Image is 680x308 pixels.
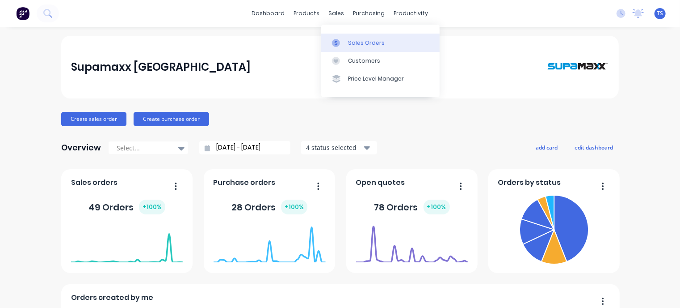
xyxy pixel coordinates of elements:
div: + 100 % [281,200,307,214]
div: 28 Orders [231,200,307,214]
div: Supamaxx [GEOGRAPHIC_DATA] [71,58,251,76]
div: purchasing [349,7,390,20]
span: Sales orders [71,177,118,188]
a: Price Level Manager [321,70,440,88]
img: Factory [16,7,29,20]
span: TS [657,9,663,17]
button: add card [530,141,563,153]
button: Create sales order [61,112,126,126]
a: Sales Orders [321,34,440,51]
a: Customers [321,52,440,70]
span: Open quotes [356,177,405,188]
button: 4 status selected [301,141,377,154]
button: edit dashboard [569,141,619,153]
div: Customers [348,57,380,65]
div: 78 Orders [374,200,450,214]
a: dashboard [248,7,290,20]
div: + 100 % [139,200,165,214]
img: Supamaxx Australia [546,45,609,89]
span: Purchase orders [214,177,276,188]
div: products [290,7,324,20]
div: Price Level Manager [348,75,404,83]
div: productivity [390,7,433,20]
div: sales [324,7,349,20]
div: Overview [61,139,101,157]
span: Orders by status [498,177,561,188]
div: 49 Orders [88,200,165,214]
div: 4 status selected [306,143,362,152]
div: + 100 % [424,200,450,214]
div: Sales Orders [348,39,385,47]
button: Create purchase order [134,112,209,126]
